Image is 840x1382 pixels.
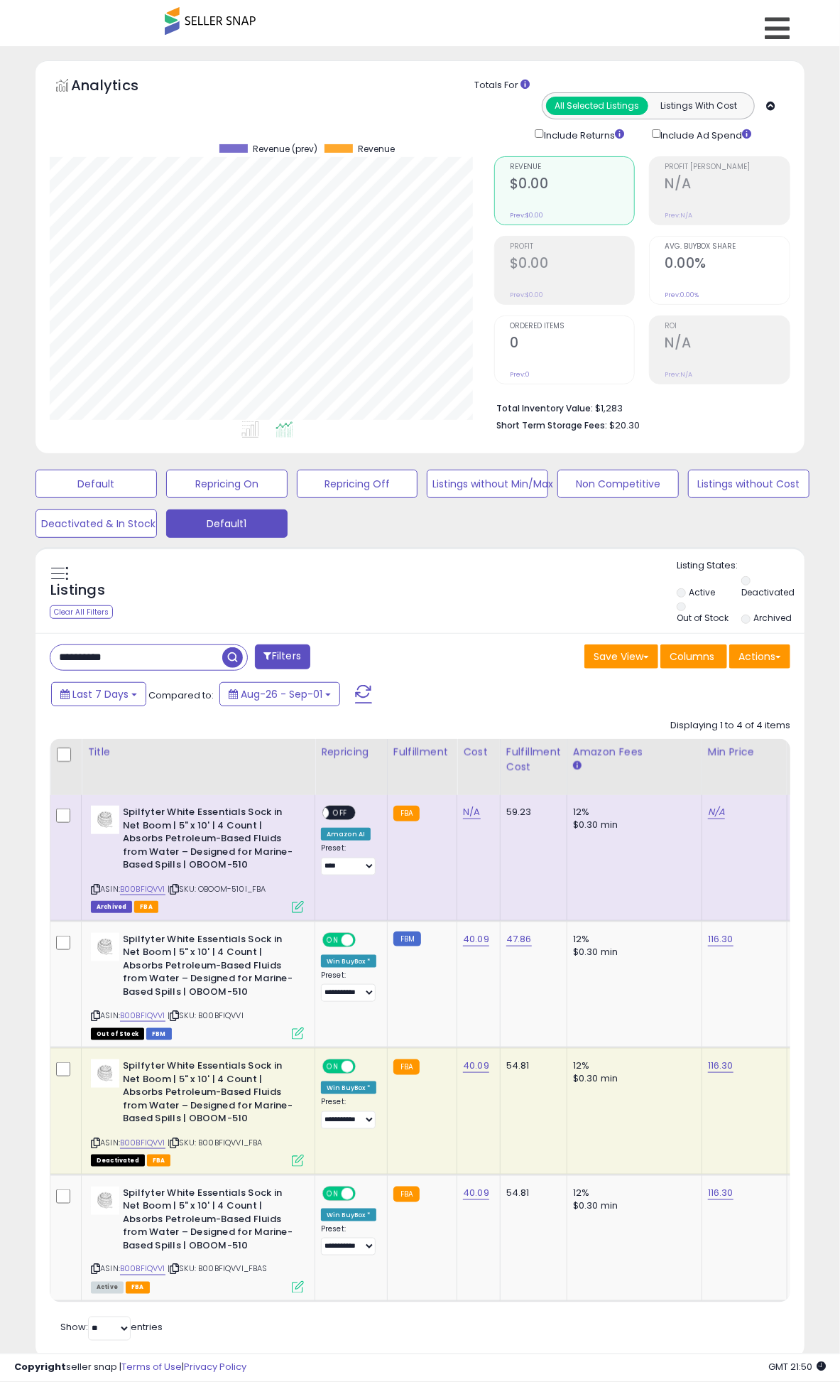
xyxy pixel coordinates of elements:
[255,644,310,669] button: Filters
[147,1155,171,1167] span: FBA
[584,644,658,669] button: Save View
[573,806,691,819] div: 12%
[474,79,794,92] div: Totals For
[665,335,790,354] h2: N/A
[506,1187,556,1199] div: 54.81
[297,470,418,498] button: Repricing Off
[665,370,692,379] small: Prev: N/A
[91,1187,119,1215] img: 317oVUpyR-L._SL40_.jpg
[14,1361,66,1374] strong: Copyright
[573,1199,691,1212] div: $0.30 min
[648,97,750,115] button: Listings With Cost
[573,819,691,831] div: $0.30 min
[91,933,119,961] img: 317oVUpyR-L._SL40_.jpg
[126,1282,150,1294] span: FBA
[463,932,489,946] a: 40.09
[665,176,790,195] h2: N/A
[573,745,696,760] div: Amazon Fees
[510,370,530,379] small: Prev: 0
[324,1187,342,1199] span: ON
[120,1010,165,1022] a: B00BFIQVVI
[510,335,635,354] h2: 0
[689,586,716,598] label: Active
[120,883,165,895] a: B00BFIQVVI
[123,1187,295,1256] b: Spilfyter White Essentials Sock in Net Boom | 5" x 10' | 4 Count | Absorbs Petroleum-Based Fluids...
[321,1097,376,1129] div: Preset:
[71,75,166,99] h5: Analytics
[677,612,729,624] label: Out of Stock
[354,1187,376,1199] span: OFF
[91,1282,124,1294] span: All listings currently available for purchase on Amazon
[665,243,790,251] span: Avg. Buybox Share
[321,828,371,841] div: Amazon AI
[123,933,295,1003] b: Spilfyter White Essentials Sock in Net Boom | 5" x 10' | 4 Count | Absorbs Petroleum-Based Fluids...
[510,176,635,195] h2: $0.00
[510,243,635,251] span: Profit
[708,1186,733,1200] a: 116.30
[510,255,635,274] h2: $0.00
[324,1061,342,1073] span: ON
[708,805,725,819] a: N/A
[506,806,556,819] div: 59.23
[573,933,691,946] div: 12%
[741,586,795,598] label: Deactivated
[166,470,288,498] button: Repricing On
[496,402,593,414] b: Total Inventory Value:
[134,901,158,913] span: FBA
[427,470,548,498] button: Listings without Min/Max
[393,806,420,821] small: FBA
[166,509,288,538] button: Default1
[524,126,641,142] div: Include Returns
[91,1059,304,1165] div: ASIN:
[506,932,532,946] a: 47.86
[393,1059,420,1075] small: FBA
[393,745,451,760] div: Fulfillment
[768,1361,826,1374] span: 2025-09-9 21:50 GMT
[354,934,376,946] span: OFF
[219,682,340,706] button: Aug-26 - Sep-01
[708,1059,733,1073] a: 116.30
[123,1059,295,1129] b: Spilfyter White Essentials Sock in Net Boom | 5" x 10' | 4 Count | Absorbs Petroleum-Based Fluids...
[506,1059,556,1072] div: 54.81
[50,605,113,619] div: Clear All Filters
[91,806,304,911] div: ASIN:
[573,1059,691,1072] div: 12%
[506,745,561,774] div: Fulfillment Cost
[148,689,214,702] span: Compared to:
[358,144,395,154] span: Revenue
[51,682,146,706] button: Last 7 Days
[91,901,132,913] span: Listings that have been deleted from Seller Central
[393,1187,420,1202] small: FBA
[510,323,635,330] span: Ordered Items
[641,126,775,142] div: Include Ad Spend
[241,687,322,701] span: Aug-26 - Sep-01
[324,934,342,946] span: ON
[321,955,376,968] div: Win BuyBox *
[463,805,480,819] a: N/A
[354,1061,376,1073] span: OFF
[670,719,790,733] div: Displaying 1 to 4 of 4 items
[670,649,714,664] span: Columns
[665,291,699,299] small: Prev: 0.00%
[50,581,105,600] h5: Listings
[708,745,781,760] div: Min Price
[14,1361,246,1375] div: seller snap | |
[321,1224,376,1256] div: Preset:
[510,211,543,220] small: Prev: $0.00
[463,1186,489,1200] a: 40.09
[573,760,582,772] small: Amazon Fees.
[321,1081,376,1094] div: Win BuyBox *
[184,1361,246,1374] a: Privacy Policy
[665,323,790,330] span: ROI
[665,163,790,171] span: Profit [PERSON_NAME]
[321,843,376,875] div: Preset:
[168,1010,244,1021] span: | SKU: B00BFIQVVI
[573,1072,691,1085] div: $0.30 min
[120,1263,165,1275] a: B00BFIQVVI
[463,1059,489,1073] a: 40.09
[321,1209,376,1221] div: Win BuyBox *
[168,1137,263,1148] span: | SKU: B00BFIQVVI_FBA
[665,211,692,220] small: Prev: N/A
[708,932,733,946] a: 116.30
[393,932,421,946] small: FBM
